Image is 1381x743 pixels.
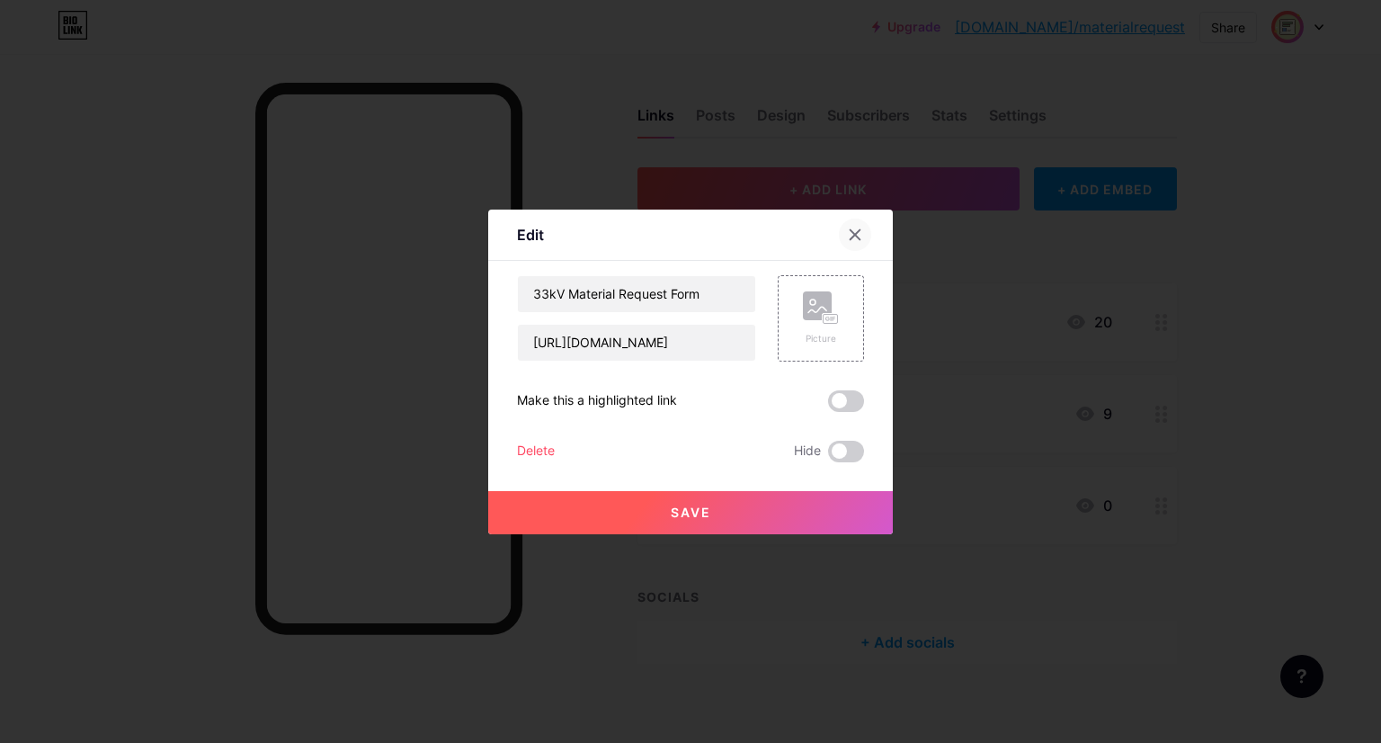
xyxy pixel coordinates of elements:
div: Edit [517,224,544,246]
button: Save [488,491,893,534]
div: Make this a highlighted link [517,390,677,412]
input: URL [518,325,755,361]
input: Title [518,276,755,312]
div: Delete [517,441,555,462]
div: Picture [803,332,839,345]
span: Save [671,505,711,520]
span: Hide [794,441,821,462]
